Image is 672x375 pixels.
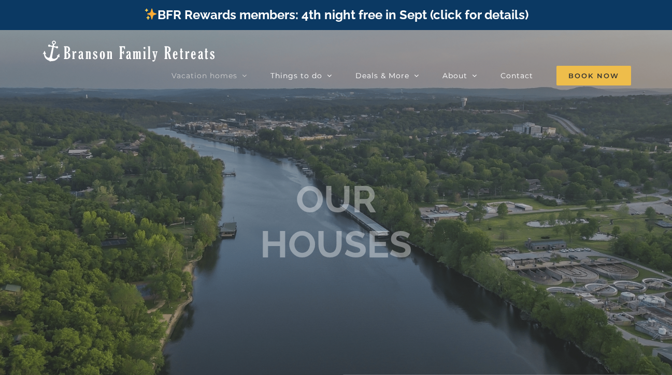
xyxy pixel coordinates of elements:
[501,65,533,86] a: Contact
[171,65,247,86] a: Vacation homes
[442,72,467,79] span: About
[355,72,409,79] span: Deals & More
[171,65,631,86] nav: Main Menu
[556,65,631,86] a: Book Now
[144,7,528,22] a: BFR Rewards members: 4th night free in Sept (click for details)
[556,66,631,85] span: Book Now
[260,177,412,266] b: OUR HOUSES
[270,72,322,79] span: Things to do
[41,39,217,63] img: Branson Family Retreats Logo
[270,65,332,86] a: Things to do
[501,72,533,79] span: Contact
[171,72,237,79] span: Vacation homes
[355,65,419,86] a: Deals & More
[442,65,477,86] a: About
[145,8,157,20] img: ✨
